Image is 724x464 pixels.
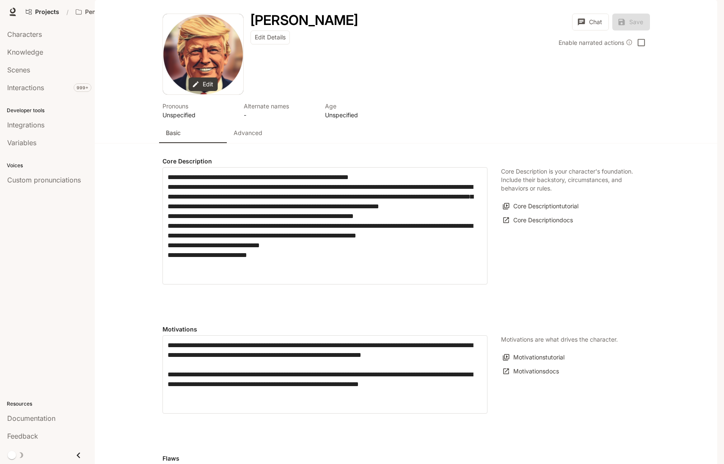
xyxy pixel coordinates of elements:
[501,351,567,365] button: Motivationstutorial
[251,30,290,44] button: Edit Details
[162,157,487,166] h4: Core Description
[234,129,262,137] p: Advanced
[572,14,609,30] button: Chat
[325,110,396,119] p: Unspecified
[72,3,146,20] button: Open workspace menu
[501,335,618,344] p: Motivations are what drives the character.
[162,110,234,119] p: Unspecified
[162,167,487,284] div: label
[244,102,315,119] button: Open character details dialog
[63,8,72,17] div: /
[162,454,487,463] h4: Flaws
[162,325,487,334] h4: Motivations
[162,102,234,110] p: Pronouns
[163,14,243,94] button: Open character avatar dialog
[325,102,396,119] button: Open character details dialog
[501,167,636,193] p: Core Description is your character's foundation. Include their backstory, circumstances, and beha...
[501,213,575,227] a: Core Descriptiondocs
[22,3,63,20] a: Go to projects
[251,14,358,27] button: Open character details dialog
[559,38,633,47] div: Enable narrated actions
[501,365,561,378] a: Motivationsdocs
[244,110,315,119] p: -
[325,102,396,110] p: Age
[166,129,181,137] p: Basic
[162,102,234,119] button: Open character details dialog
[244,102,315,110] p: Alternate names
[35,8,59,16] span: Projects
[501,199,581,213] button: Core Descriptiontutorial
[188,77,217,91] button: Edit
[85,8,132,16] p: Pen Pals [Production]
[251,12,358,28] h1: [PERSON_NAME]
[163,14,243,94] div: Avatar image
